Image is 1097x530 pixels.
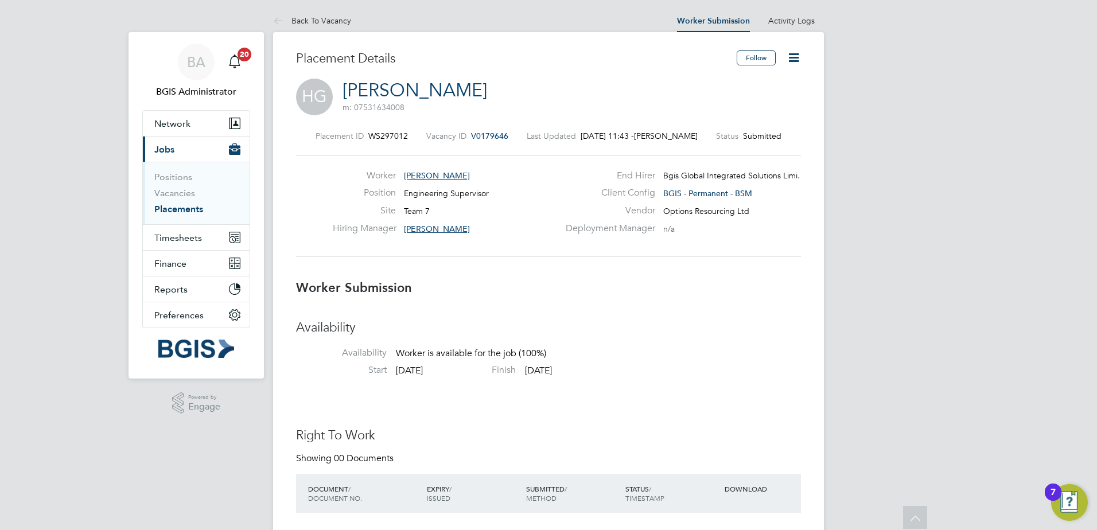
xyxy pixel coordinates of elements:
[158,340,234,358] img: bgis-logo-retina.png
[333,205,396,217] label: Site
[523,478,623,508] div: SUBMITTED
[154,258,186,269] span: Finance
[172,392,221,414] a: Powered byEngage
[154,172,192,182] a: Positions
[142,85,250,99] span: BGIS Administrator
[743,131,781,141] span: Submitted
[238,48,251,61] span: 20
[296,427,801,444] h3: Right To Work
[663,224,675,234] span: n/a
[677,16,750,26] a: Worker Submission
[296,50,728,67] h3: Placement Details
[663,206,749,216] span: Options Resourcing Ltd
[525,365,552,376] span: [DATE]
[143,137,250,162] button: Jobs
[527,131,576,141] label: Last Updated
[334,453,394,464] span: 00 Documents
[143,251,250,276] button: Finance
[296,453,396,465] div: Showing
[526,493,557,502] span: METHOD
[273,15,351,26] a: Back To Vacancy
[716,131,738,141] label: Status
[559,205,655,217] label: Vendor
[404,206,430,216] span: Team 7
[187,54,205,69] span: BA
[143,302,250,328] button: Preferences
[143,111,250,136] button: Network
[663,188,752,198] span: BGIS - Permanent - BSM
[663,170,806,181] span: Bgis Global Integrated Solutions Limi…
[305,478,424,508] div: DOCUMENT
[343,102,404,112] span: m: 07531634008
[424,478,523,508] div: EXPIRY
[559,170,655,182] label: End Hirer
[565,484,567,493] span: /
[449,484,452,493] span: /
[559,223,655,235] label: Deployment Manager
[404,188,489,198] span: Engineering Supervisor
[154,118,190,129] span: Network
[142,44,250,99] a: BABGIS Administrator
[154,204,203,215] a: Placements
[427,493,450,502] span: ISSUED
[425,364,516,376] label: Finish
[634,131,698,141] span: [PERSON_NAME]
[316,131,364,141] label: Placement ID
[296,347,387,359] label: Availability
[333,187,396,199] label: Position
[154,188,195,198] a: Vacancies
[426,131,466,141] label: Vacancy ID
[296,79,333,115] span: HG
[581,131,634,141] span: [DATE] 11:43 -
[154,284,188,295] span: Reports
[649,484,651,493] span: /
[343,79,487,102] a: [PERSON_NAME]
[154,310,204,321] span: Preferences
[143,225,250,250] button: Timesheets
[333,223,396,235] label: Hiring Manager
[623,478,722,508] div: STATUS
[223,44,246,80] a: 20
[154,232,202,243] span: Timesheets
[396,348,546,359] span: Worker is available for the job (100%)
[143,276,250,302] button: Reports
[1051,484,1088,521] button: Open Resource Center, 7 new notifications
[188,392,220,402] span: Powered by
[142,340,250,358] a: Go to home page
[396,365,423,376] span: [DATE]
[404,170,470,181] span: [PERSON_NAME]
[296,364,387,376] label: Start
[129,32,264,379] nav: Main navigation
[333,170,396,182] label: Worker
[368,131,408,141] span: WS297012
[296,319,801,336] h3: Availability
[737,50,776,65] button: Follow
[404,224,470,234] span: [PERSON_NAME]
[348,484,351,493] span: /
[154,144,174,155] span: Jobs
[625,493,664,502] span: TIMESTAMP
[722,478,801,499] div: DOWNLOAD
[559,187,655,199] label: Client Config
[143,162,250,224] div: Jobs
[768,15,815,26] a: Activity Logs
[296,280,412,295] b: Worker Submission
[471,131,508,141] span: V0179646
[308,493,362,502] span: DOCUMENT NO.
[188,402,220,412] span: Engage
[1051,492,1056,507] div: 7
